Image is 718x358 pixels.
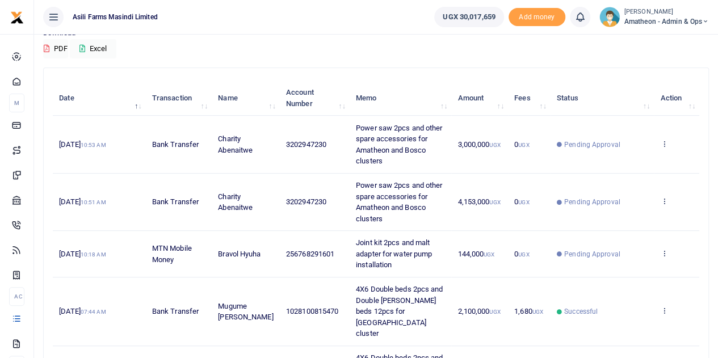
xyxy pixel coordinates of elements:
[430,7,508,27] li: Wallet ballance
[564,306,598,317] span: Successful
[70,39,116,58] button: Excel
[509,8,565,27] span: Add money
[218,192,253,212] span: Charity Abenaitwe
[59,140,106,149] span: [DATE]
[350,81,451,116] th: Memo: activate to sort column ascending
[518,251,529,258] small: UGX
[280,81,350,116] th: Account Number: activate to sort column ascending
[152,197,199,206] span: Bank Transfer
[518,142,529,148] small: UGX
[146,81,212,116] th: Transaction: activate to sort column ascending
[624,7,709,17] small: [PERSON_NAME]
[286,197,326,206] span: 3202947230
[43,39,68,58] button: PDF
[152,307,199,315] span: Bank Transfer
[443,11,495,23] span: UGX 30,017,659
[564,249,620,259] span: Pending Approval
[654,81,699,116] th: Action: activate to sort column ascending
[356,124,442,166] span: Power saw 2pcs and other spare accessories for Amatheon and Bosco clusters
[514,140,529,149] span: 0
[624,16,709,27] span: Amatheon - Admin & Ops
[509,8,565,27] li: Toup your wallet
[218,250,261,258] span: Bravol Hyuha
[509,12,565,20] a: Add money
[356,285,443,338] span: 4X6 Double beds 2pcs and Double [PERSON_NAME] beds 12pcs for [GEOGRAPHIC_DATA] cluster
[508,81,551,116] th: Fees: activate to sort column ascending
[81,142,106,148] small: 10:53 AM
[152,244,192,264] span: MTN Mobile Money
[564,197,620,207] span: Pending Approval
[81,251,106,258] small: 10:18 AM
[81,309,106,315] small: 07:44 AM
[9,287,24,306] li: Ac
[434,7,503,27] a: UGX 30,017,659
[59,197,106,206] span: [DATE]
[599,7,709,27] a: profile-user [PERSON_NAME] Amatheon - Admin & Ops
[564,140,620,150] span: Pending Approval
[152,140,199,149] span: Bank Transfer
[53,81,146,116] th: Date: activate to sort column descending
[9,94,24,112] li: M
[81,199,106,205] small: 10:51 AM
[286,250,334,258] span: 256768291601
[457,307,500,315] span: 2,100,000
[286,307,338,315] span: 1028100815470
[356,181,442,223] span: Power saw 2pcs and other spare accessories for Amatheon and Bosco clusters
[532,309,543,315] small: UGX
[68,12,162,22] span: Asili Farms Masindi Limited
[489,309,500,315] small: UGX
[489,199,500,205] small: UGX
[457,197,500,206] span: 4,153,000
[489,142,500,148] small: UGX
[599,7,620,27] img: profile-user
[514,250,529,258] span: 0
[59,307,106,315] span: [DATE]
[10,11,24,24] img: logo-small
[218,134,253,154] span: Charity Abenaitwe
[514,307,543,315] span: 1,680
[356,238,432,269] span: Joint kit 2pcs and malt adapter for water pump installation
[514,197,529,206] span: 0
[457,140,500,149] span: 3,000,000
[218,302,273,322] span: Mugume [PERSON_NAME]
[212,81,280,116] th: Name: activate to sort column ascending
[551,81,654,116] th: Status: activate to sort column ascending
[518,199,529,205] small: UGX
[457,250,494,258] span: 144,000
[59,250,106,258] span: [DATE]
[10,12,24,21] a: logo-small logo-large logo-large
[484,251,494,258] small: UGX
[451,81,508,116] th: Amount: activate to sort column ascending
[286,140,326,149] span: 3202947230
